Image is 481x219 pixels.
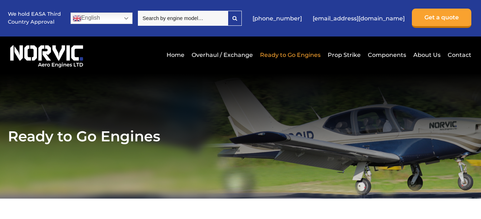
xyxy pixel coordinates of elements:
[258,46,322,64] a: Ready to Go Engines
[366,46,408,64] a: Components
[309,10,408,27] a: [EMAIL_ADDRESS][DOMAIN_NAME]
[412,46,442,64] a: About Us
[8,42,86,68] img: Norvic Aero Engines logo
[412,9,471,28] a: Get a quote
[249,10,306,27] a: [PHONE_NUMBER]
[446,46,471,64] a: Contact
[138,11,228,26] input: Search by engine model…
[8,127,473,145] h1: Ready to Go Engines
[71,13,133,24] a: English
[8,10,62,26] p: We hold EASA Third Country Approval
[190,46,255,64] a: Overhaul / Exchange
[165,46,186,64] a: Home
[326,46,362,64] a: Prop Strike
[73,14,81,23] img: en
